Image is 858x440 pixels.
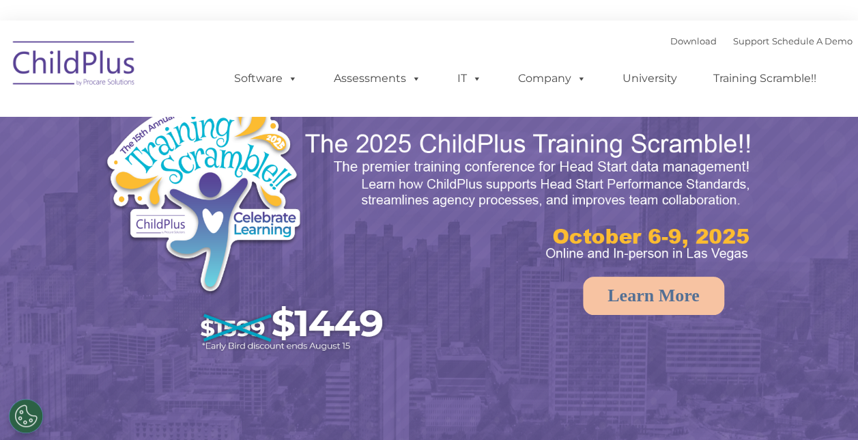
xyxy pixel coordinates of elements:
[444,65,496,92] a: IT
[6,31,143,100] img: ChildPlus by Procare Solutions
[772,36,853,46] a: Schedule A Demo
[670,36,717,46] a: Download
[190,146,248,156] span: Phone number
[583,277,724,315] a: Learn More
[670,36,853,46] font: |
[320,65,435,92] a: Assessments
[504,65,600,92] a: Company
[190,90,231,100] span: Last name
[220,65,311,92] a: Software
[700,65,830,92] a: Training Scramble!!
[609,65,691,92] a: University
[9,399,43,433] button: Cookies Settings
[733,36,769,46] a: Support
